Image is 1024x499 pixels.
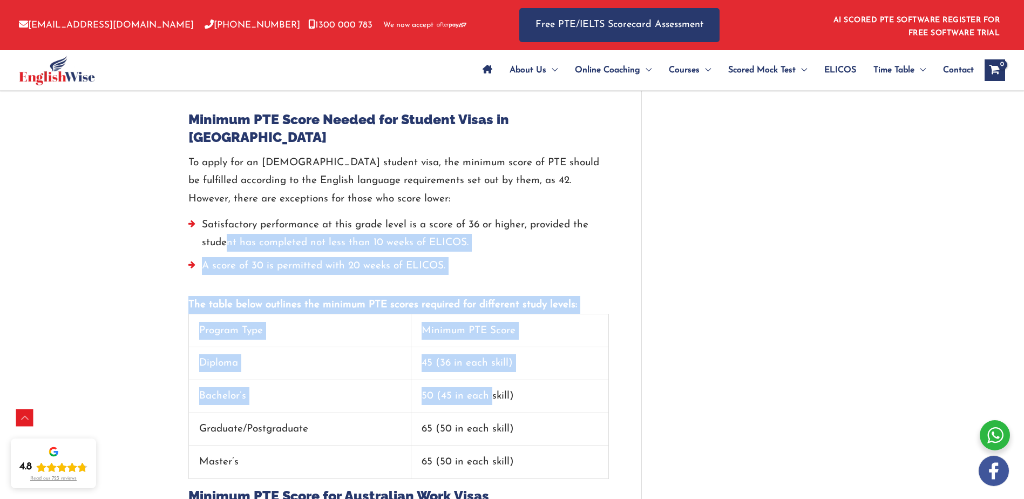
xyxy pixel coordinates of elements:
a: Free PTE/IELTS Scorecard Assessment [519,8,720,42]
span: Menu Toggle [700,51,711,89]
li: A score of 30 is permitted with 20 weeks of ELICOS. [188,257,609,280]
span: Online Coaching [575,51,640,89]
h2: Minimum PTE Score Needed for Student Visas in [GEOGRAPHIC_DATA] [188,111,609,146]
div: Read our 723 reviews [30,476,77,482]
a: Contact [934,51,974,89]
nav: Site Navigation: Main Menu [474,51,974,89]
a: View Shopping Cart, empty [985,59,1005,81]
td: Master’s [189,446,412,479]
div: 4.8 [19,461,32,474]
span: Menu Toggle [546,51,558,89]
div: Rating: 4.8 out of 5 [19,461,87,474]
span: Menu Toggle [796,51,807,89]
td: 50 (45 in each skill) [411,380,608,413]
td: Minimum PTE Score [411,314,608,347]
span: ELICOS [824,51,856,89]
a: [PHONE_NUMBER] [205,21,300,30]
span: We now accept [383,20,433,31]
a: Online CoachingMenu Toggle [566,51,660,89]
img: white-facebook.png [979,456,1009,486]
a: ELICOS [816,51,865,89]
a: AI SCORED PTE SOFTWARE REGISTER FOR FREE SOFTWARE TRIAL [833,16,1000,37]
td: Graduate/Postgraduate [189,413,412,446]
span: About Us [510,51,546,89]
li: Satisfactory performance at this grade level is a score of 36 or higher, provided the student has... [188,216,609,258]
img: Afterpay-Logo [437,22,466,28]
td: 65 (50 in each skill) [411,446,608,479]
a: 1300 000 783 [308,21,372,30]
td: Bachelor’s [189,380,412,413]
td: Program Type [189,314,412,347]
span: Courses [669,51,700,89]
img: cropped-ew-logo [19,56,95,85]
span: Scored Mock Test [728,51,796,89]
span: Contact [943,51,974,89]
p: To apply for an [DEMOGRAPHIC_DATA] student visa, the minimum score of PTE should be fulfilled acc... [188,154,609,208]
span: Time Table [873,51,914,89]
a: About UsMenu Toggle [501,51,566,89]
span: Menu Toggle [640,51,652,89]
aside: Header Widget 1 [827,8,1005,43]
td: 65 (50 in each skill) [411,413,608,446]
a: [EMAIL_ADDRESS][DOMAIN_NAME] [19,21,194,30]
a: Scored Mock TestMenu Toggle [720,51,816,89]
td: 45 (36 in each skill) [411,347,608,380]
span: Menu Toggle [914,51,926,89]
strong: The table below outlines the minimum PTE scores required for different study levels: [188,300,577,310]
td: Diploma [189,347,412,380]
a: Time TableMenu Toggle [865,51,934,89]
a: CoursesMenu Toggle [660,51,720,89]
